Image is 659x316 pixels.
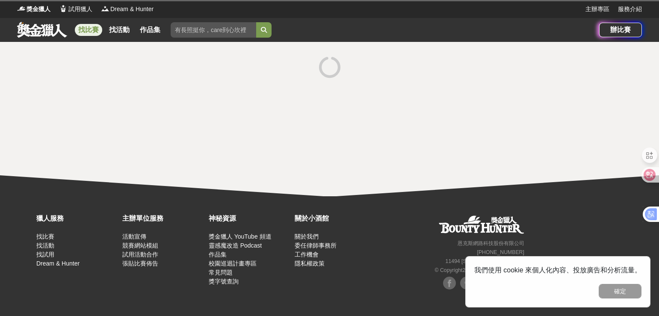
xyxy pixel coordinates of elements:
[209,260,257,267] a: 校園巡迴計畫專區
[435,267,524,273] small: © Copyright 2025 . All Rights Reserved.
[122,242,158,249] a: 競賽網站模組
[36,233,54,240] a: 找比賽
[618,5,642,14] a: 服務介紹
[17,5,50,14] a: Logo獎金獵人
[122,213,204,224] div: 主辦單位服務
[209,278,239,285] a: 獎字號查詢
[295,242,337,249] a: 委任律師事務所
[295,213,376,224] div: 關於小酒館
[209,251,227,258] a: 作品集
[585,5,609,14] a: 主辦專區
[599,23,642,37] a: 辦比賽
[295,260,325,267] a: 隱私權政策
[209,242,262,249] a: 靈感魔改造 Podcast
[59,4,68,13] img: Logo
[477,249,524,255] small: [PHONE_NUMBER]
[36,251,54,258] a: 找試用
[458,240,524,246] small: 恩克斯網路科技股份有限公司
[122,233,146,240] a: 活動宣傳
[110,5,154,14] span: Dream & Hunter
[122,260,158,267] a: 張貼比賽佈告
[171,22,256,38] input: 有長照挺你，care到心坎裡！青春出手，拍出照顧 影音徵件活動
[209,269,233,276] a: 常見問題
[443,277,456,289] img: Facebook
[136,24,164,36] a: 作品集
[295,233,319,240] a: 關於我們
[36,260,80,267] a: Dream & Hunter
[474,266,641,274] span: 我們使用 cookie 來個人化內容、投放廣告和分析流量。
[101,4,109,13] img: Logo
[27,5,50,14] span: 獎金獵人
[599,284,641,298] button: 確定
[122,251,158,258] a: 試用活動合作
[36,213,118,224] div: 獵人服務
[209,213,290,224] div: 神秘資源
[446,258,524,264] small: 11494 [STREET_ADDRESS] 3 樓
[106,24,133,36] a: 找活動
[460,277,473,289] img: Facebook
[295,251,319,258] a: 工作機會
[101,5,154,14] a: LogoDream & Hunter
[209,233,272,240] a: 獎金獵人 YouTube 頻道
[59,5,92,14] a: Logo試用獵人
[75,24,102,36] a: 找比賽
[36,242,54,249] a: 找活動
[17,4,26,13] img: Logo
[68,5,92,14] span: 試用獵人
